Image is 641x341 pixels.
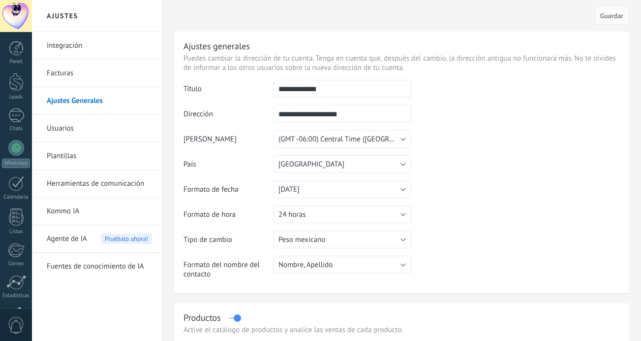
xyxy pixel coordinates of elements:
li: Ajustes Generales [32,87,162,115]
td: Tipo de cambio [183,231,274,256]
td: Título [183,80,274,105]
td: Formato de fecha [183,180,274,205]
a: Herramientas de comunicación [47,170,152,198]
button: (GMT -06:00) Central Time ([GEOGRAPHIC_DATA] & [GEOGRAPHIC_DATA]) [274,130,411,148]
span: Pruébalo ahora! [101,234,152,244]
li: Fuentes de conocimiento de IA [32,253,162,280]
button: [GEOGRAPHIC_DATA] [274,155,411,173]
td: País [183,155,274,180]
span: 24 horas [278,210,305,219]
span: Peso mexicano [278,235,325,244]
td: Formato de hora [183,205,274,231]
div: Correo [2,261,31,267]
button: Peso mexicano [274,231,411,248]
li: Usuarios [32,115,162,142]
li: Kommo IA [32,198,162,225]
a: Fuentes de conocimiento de IA [47,253,152,280]
p: Puedes cambiar la dirección de tu cuenta. Tenga en cuenta que, después del cambio, la dirección a... [183,54,620,72]
span: Agente de IA [47,225,87,253]
td: Dirección [183,105,274,130]
div: Estadísticas [2,293,31,299]
li: Herramientas de comunicación [32,170,162,198]
div: Productos [183,312,221,323]
div: Chats [2,126,31,132]
td: Formato del nombre del contacto [183,256,274,286]
span: Guardar [600,12,623,19]
span: (GMT -06:00) Central Time ([GEOGRAPHIC_DATA] & [GEOGRAPHIC_DATA]) [278,135,508,144]
td: [PERSON_NAME] [183,130,274,155]
button: Guardar [595,6,629,25]
div: Calendario [2,194,31,201]
span: Nombre, Apellido [278,260,333,270]
a: Agente de IA Pruébalo ahora! [47,225,152,253]
li: Integración [32,32,162,60]
button: [DATE] [274,180,411,198]
div: Ajustes generales [183,40,250,52]
div: Listas [2,229,31,235]
li: Agente de IA [32,225,162,253]
a: Ajustes Generales [47,87,152,115]
div: Active el catálogo de productos y analice las ventas de cada producto. [183,325,620,335]
li: Plantillas [32,142,162,170]
div: WhatsApp [2,159,30,168]
div: Leads [2,94,31,101]
span: [GEOGRAPHIC_DATA] [278,160,344,169]
a: Facturas [47,60,152,87]
li: Facturas [32,60,162,87]
div: Panel [2,59,31,65]
button: Nombre, Apellido [274,256,411,273]
a: Integración [47,32,152,60]
button: 24 horas [274,205,411,223]
a: Usuarios [47,115,152,142]
a: Kommo IA [47,198,152,225]
a: Plantillas [47,142,152,170]
span: [DATE] [278,185,300,194]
